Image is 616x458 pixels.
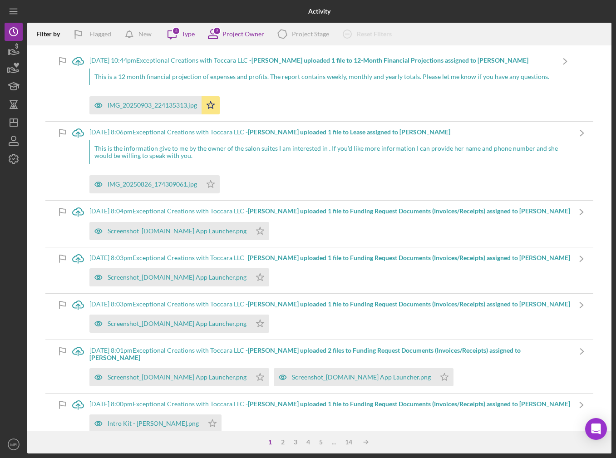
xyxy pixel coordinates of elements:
[138,25,152,43] div: New
[340,438,357,446] div: 14
[89,315,269,333] button: Screenshot_[DOMAIN_NAME] App Launcher.png
[89,25,111,43] div: Flagged
[108,374,246,381] div: Screenshot_[DOMAIN_NAME] App Launcher.png
[10,442,17,447] text: MR
[67,294,593,340] a: [DATE] 8:03pmExceptional Creations with Toccara LLC -[PERSON_NAME] uploaded 1 file to Funding Req...
[67,247,593,293] a: [DATE] 8:03pmExceptional Creations with Toccara LLC -[PERSON_NAME] uploaded 1 file to Funding Req...
[264,438,276,446] div: 1
[585,418,607,440] div: Open Intercom Messenger
[67,25,120,43] button: Flagged
[67,394,593,439] a: [DATE] 8:00pmExceptional Creations with Toccara LLC -[PERSON_NAME] uploaded 1 file to Funding Req...
[89,347,571,361] div: [DATE] 8:01pm Exceptional Creations with Toccara LLC -
[292,374,431,381] div: Screenshot_[DOMAIN_NAME] App Launcher.png
[292,30,329,38] div: Project Stage
[89,400,570,408] div: [DATE] 8:00pm Exceptional Creations with Toccara LLC -
[89,268,269,286] button: Screenshot_[DOMAIN_NAME] App Launcher.png
[89,222,269,240] button: Screenshot_[DOMAIN_NAME] App Launcher.png
[89,207,570,215] div: [DATE] 8:04pm Exceptional Creations with Toccara LLC -
[89,140,571,164] div: This is the information give to me by the owner of the salon suites I am interested in . If you'd...
[67,340,593,393] a: [DATE] 8:01pmExceptional Creations with Toccara LLC -[PERSON_NAME] uploaded 2 files to Funding Re...
[248,207,570,215] b: [PERSON_NAME] uploaded 1 file to Funding Request Documents (Invoices/Receipts) assigned to [PERSO...
[308,8,330,15] b: Activity
[89,128,571,136] div: [DATE] 8:06pm Exceptional Creations with Toccara LLC -
[89,300,570,308] div: [DATE] 8:03pm Exceptional Creations with Toccara LLC -
[67,50,577,121] a: [DATE] 10:44pmExceptional Creations with Toccara LLC -[PERSON_NAME] uploaded 1 file to 12-Month F...
[108,274,246,281] div: Screenshot_[DOMAIN_NAME] App Launcher.png
[182,30,195,38] div: Type
[89,414,222,433] button: Intro Kit - [PERSON_NAME].png
[108,102,197,109] div: IMG_20250903_224135313.jpg
[89,69,554,85] div: This is a 12 month financial projection of expenses and profits. The report contains weekly, mont...
[89,346,521,361] b: [PERSON_NAME] uploaded 2 files to Funding Request Documents (Invoices/Receipts) assigned to [PERS...
[222,30,264,38] div: Project Owner
[89,96,220,114] button: IMG_20250903_224135313.jpg
[89,57,554,64] div: [DATE] 10:44pm Exceptional Creations with Toccara LLC -
[89,254,570,261] div: [DATE] 8:03pm Exceptional Creations with Toccara LLC -
[108,320,246,327] div: Screenshot_[DOMAIN_NAME] App Launcher.png
[327,438,340,446] div: ...
[248,254,570,261] b: [PERSON_NAME] uploaded 1 file to Funding Request Documents (Invoices/Receipts) assigned to [PERSO...
[172,27,180,35] div: 3
[5,435,23,453] button: MR
[89,368,269,386] button: Screenshot_[DOMAIN_NAME] App Launcher.png
[289,438,302,446] div: 3
[108,181,197,188] div: IMG_20250826_174309061.jpg
[315,438,327,446] div: 5
[302,438,315,446] div: 4
[248,128,450,136] b: [PERSON_NAME] uploaded 1 file to Lease assigned to [PERSON_NAME]
[36,30,67,38] div: Filter by
[108,227,246,235] div: Screenshot_[DOMAIN_NAME] App Launcher.png
[213,27,221,35] div: 2
[336,25,401,43] button: Reset Filters
[67,201,593,246] a: [DATE] 8:04pmExceptional Creations with Toccara LLC -[PERSON_NAME] uploaded 1 file to Funding Req...
[89,175,220,193] button: IMG_20250826_174309061.jpg
[120,25,161,43] button: New
[251,56,528,64] b: [PERSON_NAME] uploaded 1 file to 12-Month Financial Projections assigned to [PERSON_NAME]
[276,438,289,446] div: 2
[274,368,453,386] button: Screenshot_[DOMAIN_NAME] App Launcher.png
[248,400,570,408] b: [PERSON_NAME] uploaded 1 file to Funding Request Documents (Invoices/Receipts) assigned to [PERSO...
[108,420,199,427] div: Intro Kit - [PERSON_NAME].png
[67,122,593,200] a: [DATE] 8:06pmExceptional Creations with Toccara LLC -[PERSON_NAME] uploaded 1 file to Lease assig...
[248,300,570,308] b: [PERSON_NAME] uploaded 1 file to Funding Request Documents (Invoices/Receipts) assigned to [PERSO...
[357,25,392,43] div: Reset Filters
